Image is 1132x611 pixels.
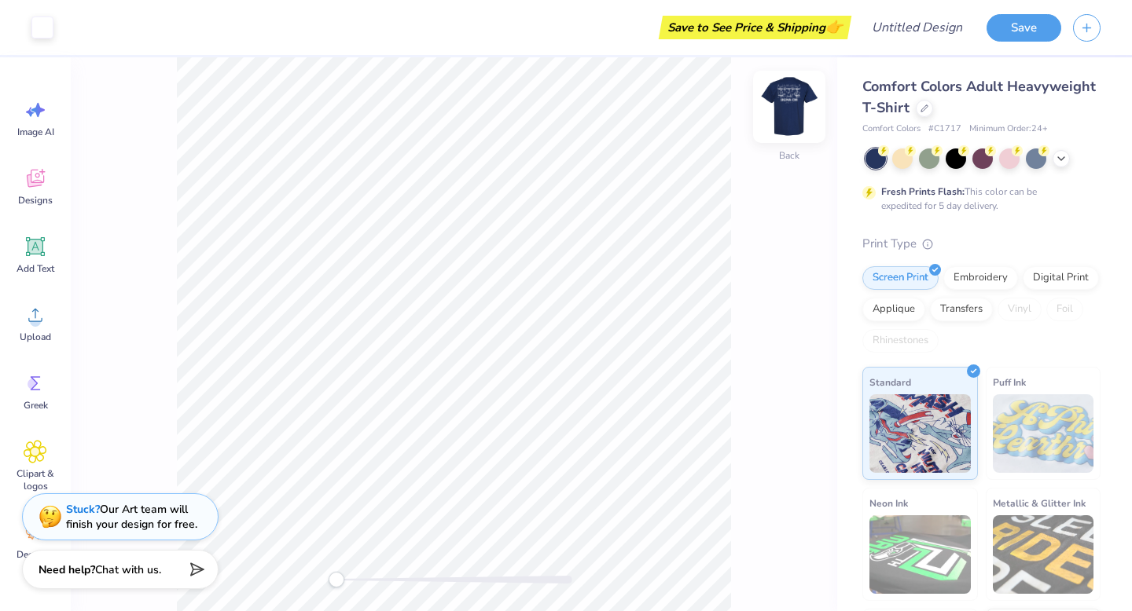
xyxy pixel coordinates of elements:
span: Image AI [17,126,54,138]
div: Vinyl [998,298,1042,321]
span: Upload [20,331,51,343]
div: Digital Print [1023,266,1099,290]
div: Save to See Price & Shipping [663,16,847,39]
div: Embroidery [943,266,1018,290]
img: Standard [869,394,971,473]
span: Clipart & logos [9,467,61,492]
div: Our Art team will finish your design for free. [66,502,197,532]
img: Puff Ink [993,394,1094,473]
div: Screen Print [862,266,939,290]
div: This color can be expedited for 5 day delivery. [881,185,1075,213]
span: Decorate [17,548,54,561]
span: # C1717 [928,123,961,136]
span: Minimum Order: 24 + [969,123,1048,136]
div: Applique [862,298,925,321]
span: 👉 [825,17,843,36]
div: Rhinestones [862,329,939,353]
span: Neon Ink [869,495,908,511]
div: Foil [1046,298,1083,321]
strong: Fresh Prints Flash: [881,185,965,198]
span: Designs [18,194,53,207]
div: Accessibility label [329,572,344,587]
div: Transfers [930,298,993,321]
img: Back [758,75,821,138]
span: Comfort Colors Adult Heavyweight T-Shirt [862,77,1096,117]
span: Add Text [17,262,54,275]
span: Standard [869,374,911,390]
img: Metallic & Glitter Ink [993,515,1094,594]
span: Metallic & Glitter Ink [993,495,1086,511]
div: Print Type [862,235,1101,253]
div: Back [779,148,799,163]
strong: Need help? [39,562,95,577]
span: Comfort Colors [862,123,921,136]
input: Untitled Design [859,12,975,43]
button: Save [987,14,1061,42]
span: Chat with us. [95,562,161,577]
span: Greek [24,399,48,412]
span: Puff Ink [993,374,1026,390]
strong: Stuck? [66,502,100,517]
img: Neon Ink [869,515,971,594]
